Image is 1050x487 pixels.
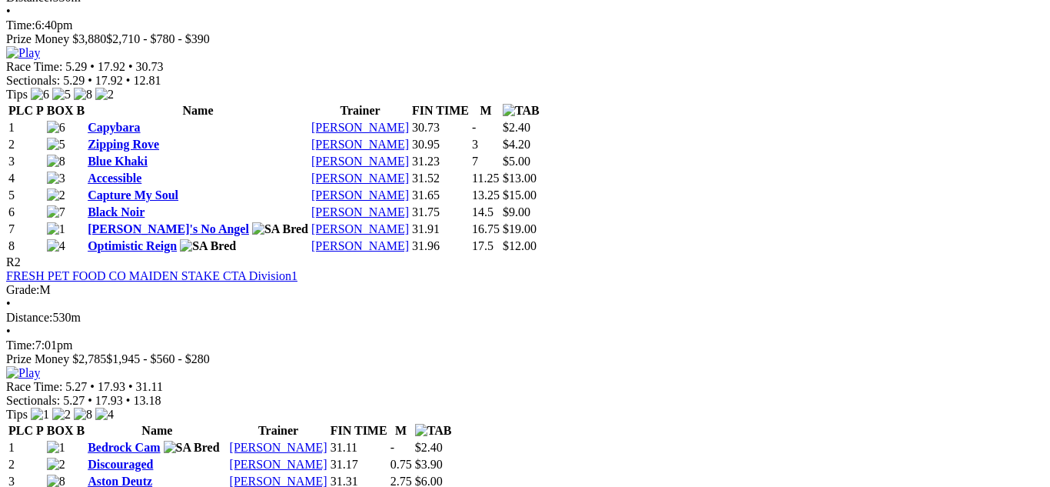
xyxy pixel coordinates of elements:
[330,440,388,455] td: 31.11
[88,74,92,87] span: •
[411,205,470,220] td: 31.75
[6,394,60,407] span: Sectionals:
[74,408,92,422] img: 8
[126,394,131,407] span: •
[503,155,530,168] span: $5.00
[8,424,33,437] span: PLC
[8,457,45,472] td: 2
[63,394,85,407] span: 5.27
[311,138,409,151] a: [PERSON_NAME]
[311,205,409,218] a: [PERSON_NAME]
[180,239,236,253] img: SA Bred
[6,366,40,380] img: Play
[8,104,33,117] span: PLC
[88,441,160,454] a: Bedrock Cam
[31,408,49,422] img: 1
[6,269,297,282] a: FRESH PET FOOD CO MAIDEN STAKE CTA Division1
[472,155,478,168] text: 7
[411,154,470,169] td: 31.23
[411,103,470,118] th: FIN TIME
[76,104,85,117] span: B
[76,424,85,437] span: B
[6,408,28,421] span: Tips
[411,188,470,203] td: 31.65
[471,103,500,118] th: M
[503,188,537,202] span: $15.00
[330,423,388,439] th: FIN TIME
[472,188,500,202] text: 13.25
[6,32,1032,46] div: Prize Money $3,880
[95,408,114,422] img: 4
[47,104,74,117] span: BOX
[411,222,470,237] td: 31.91
[6,339,1032,352] div: 7:01pm
[6,339,35,352] span: Time:
[52,408,71,422] img: 2
[90,60,95,73] span: •
[8,120,45,135] td: 1
[252,222,308,236] img: SA Bred
[6,88,28,101] span: Tips
[47,441,65,455] img: 1
[87,103,309,118] th: Name
[95,74,123,87] span: 17.92
[88,222,249,235] a: [PERSON_NAME]'s No Angel
[6,352,1032,366] div: Prize Money $2,785
[47,239,65,253] img: 4
[128,60,133,73] span: •
[74,88,92,102] img: 8
[126,74,131,87] span: •
[65,60,87,73] span: 5.29
[8,171,45,186] td: 4
[311,103,410,118] th: Trainer
[230,441,327,454] a: [PERSON_NAME]
[52,88,71,102] img: 5
[8,238,45,254] td: 8
[330,457,388,472] td: 31.17
[98,380,125,393] span: 17.93
[6,297,11,310] span: •
[65,380,87,393] span: 5.27
[6,311,1032,325] div: 530m
[6,255,21,269] span: R2
[95,88,114,102] img: 2
[95,394,123,407] span: 17.93
[136,60,164,73] span: 30.73
[8,222,45,237] td: 7
[503,205,530,218] span: $9.00
[390,423,413,439] th: M
[136,380,163,393] span: 31.11
[47,424,74,437] span: BOX
[47,458,65,472] img: 2
[6,283,1032,297] div: M
[472,205,493,218] text: 14.5
[311,155,409,168] a: [PERSON_NAME]
[311,172,409,185] a: [PERSON_NAME]
[411,171,470,186] td: 31.52
[164,441,220,455] img: SA Bred
[472,222,500,235] text: 16.75
[6,5,11,18] span: •
[6,325,11,338] span: •
[503,138,530,151] span: $4.20
[415,441,443,454] span: $2.40
[503,121,530,134] span: $2.40
[88,138,159,151] a: Zipping Rove
[503,239,537,252] span: $12.00
[8,188,45,203] td: 5
[128,380,133,393] span: •
[6,74,60,87] span: Sectionals:
[88,458,153,471] a: Discouraged
[88,155,148,168] a: Blue Khaki
[133,74,161,87] span: 12.81
[415,458,443,471] span: $3.90
[6,380,62,393] span: Race Time:
[503,172,537,185] span: $13.00
[503,104,540,118] img: TAB
[47,205,65,219] img: 7
[47,222,65,236] img: 1
[88,239,177,252] a: Optimistic Reign
[88,394,92,407] span: •
[90,380,95,393] span: •
[6,60,62,73] span: Race Time:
